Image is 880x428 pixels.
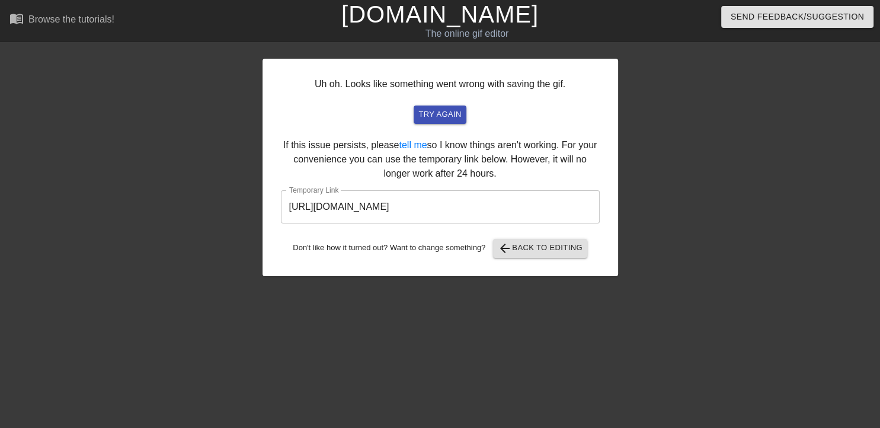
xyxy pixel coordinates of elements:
[414,106,466,124] button: try again
[721,6,873,28] button: Send Feedback/Suggestion
[9,11,24,25] span: menu_book
[263,59,618,276] div: Uh oh. Looks like something went wrong with saving the gif. If this issue persists, please so I k...
[9,11,114,30] a: Browse the tutorials!
[28,14,114,24] div: Browse the tutorials!
[493,239,587,258] button: Back to Editing
[341,1,539,27] a: [DOMAIN_NAME]
[731,9,864,24] span: Send Feedback/Suggestion
[399,140,427,150] a: tell me
[281,190,600,223] input: bare
[418,108,461,122] span: try again
[498,241,512,255] span: arrow_back
[299,27,635,41] div: The online gif editor
[281,239,600,258] div: Don't like how it turned out? Want to change something?
[498,241,583,255] span: Back to Editing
